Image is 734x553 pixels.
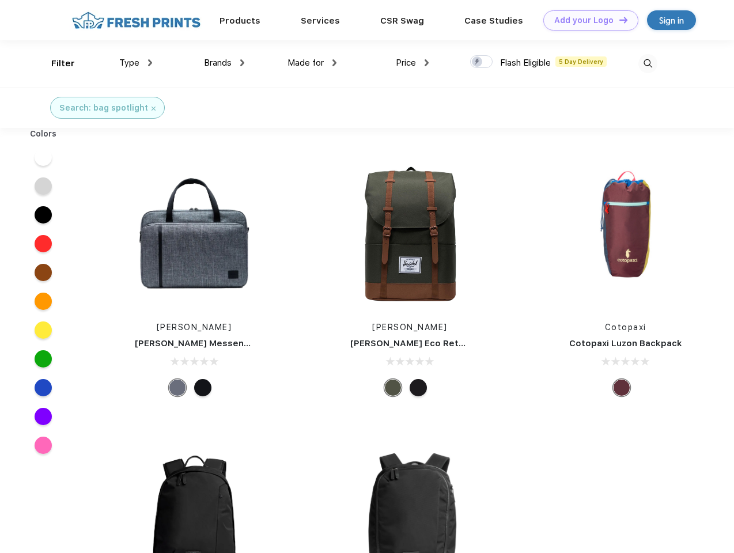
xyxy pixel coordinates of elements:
[332,59,336,66] img: dropdown.png
[148,59,152,66] img: dropdown.png
[410,379,427,396] div: Black
[157,323,232,332] a: [PERSON_NAME]
[21,128,66,140] div: Colors
[647,10,696,30] a: Sign in
[287,58,324,68] span: Made for
[396,58,416,68] span: Price
[613,379,630,396] div: Surprise
[240,59,244,66] img: dropdown.png
[204,58,232,68] span: Brands
[169,379,186,396] div: Raven Crosshatch
[372,323,448,332] a: [PERSON_NAME]
[549,157,702,310] img: func=resize&h=266
[194,379,211,396] div: Black
[619,17,627,23] img: DT
[51,57,75,70] div: Filter
[425,59,429,66] img: dropdown.png
[135,338,259,349] a: [PERSON_NAME] Messenger
[118,157,271,310] img: func=resize&h=266
[638,54,657,73] img: desktop_search.svg
[333,157,486,310] img: func=resize&h=266
[119,58,139,68] span: Type
[384,379,402,396] div: Forest
[59,102,148,114] div: Search: bag spotlight
[220,16,260,26] a: Products
[554,16,614,25] div: Add your Logo
[659,14,684,27] div: Sign in
[69,10,204,31] img: fo%20logo%202.webp
[152,107,156,111] img: filter_cancel.svg
[350,338,586,349] a: [PERSON_NAME] Eco Retreat 15" Computer Backpack
[500,58,551,68] span: Flash Eligible
[605,323,646,332] a: Cotopaxi
[555,56,607,67] span: 5 Day Delivery
[569,338,682,349] a: Cotopaxi Luzon Backpack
